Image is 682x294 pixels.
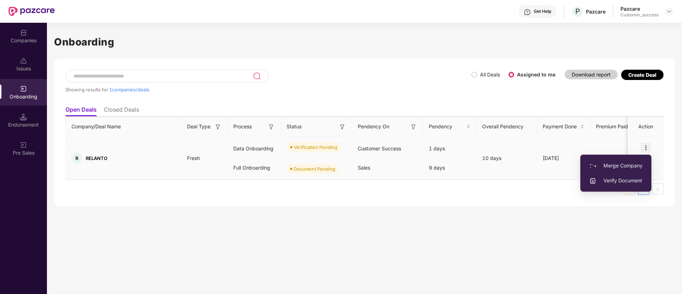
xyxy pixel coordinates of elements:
div: Customer_success [620,12,659,18]
span: Verify Document [589,177,643,185]
div: 1 days [423,139,476,158]
li: Open Deals [65,106,97,116]
span: Process [233,123,252,130]
span: right [656,187,660,192]
div: 9 days [423,158,476,177]
label: Assigned to me [517,71,555,77]
img: svg+xml;base64,PHN2ZyB3aWR0aD0iMjAiIGhlaWdodD0iMjAiIHZpZXdCb3g9IjAgMCAyMCAyMCIgZmlsbD0ibm9uZSIgeG... [589,162,596,170]
div: Full Onboarding [228,158,281,177]
div: Create Deal [628,72,656,78]
img: svg+xml;base64,PHN2ZyB3aWR0aD0iMjAiIGhlaWdodD0iMjAiIHZpZXdCb3g9IjAgMCAyMCAyMCIgZmlsbD0ibm9uZSIgeG... [20,141,27,149]
th: Payment Done [537,117,590,137]
img: svg+xml;base64,PHN2ZyBpZD0iQ29tcGFuaWVzIiB4bWxucz0iaHR0cDovL3d3dy53My5vcmcvMjAwMC9zdmciIHdpZHRoPS... [20,29,27,36]
span: RELANTO [86,155,107,161]
img: icon [641,143,651,153]
div: [DATE] [537,154,590,162]
div: Document Pending [294,165,335,172]
img: New Pazcare Logo [9,7,55,16]
span: Fresh [181,155,206,161]
span: Payment Done [543,123,579,130]
img: svg+xml;base64,PHN2ZyBpZD0iSGVscC0zMngzMiIgeG1sbnM9Imh0dHA6Ly93d3cudzMub3JnLzIwMDAvc3ZnIiB3aWR0aD... [524,9,531,16]
span: Deal Type [187,123,211,130]
img: svg+xml;base64,PHN2ZyB3aWR0aD0iMjAiIGhlaWdodD0iMjAiIHZpZXdCb3g9IjAgMCAyMCAyMCIgZmlsbD0ibm9uZSIgeG... [20,85,27,92]
img: svg+xml;base64,PHN2ZyB3aWR0aD0iMjQiIGhlaWdodD0iMjUiIHZpZXdCb3g9IjAgMCAyNCAyNSIgZmlsbD0ibm9uZSIgeG... [253,72,261,80]
span: Sales [358,165,370,171]
span: Customer Success [358,145,401,151]
li: Closed Deals [104,106,139,116]
th: Overall Pendency [476,117,537,137]
img: svg+xml;base64,PHN2ZyBpZD0iVXBsb2FkX0xvZ3MiIGRhdGEtbmFtZT0iVXBsb2FkIExvZ3MiIHhtbG5zPSJodHRwOi8vd3... [589,177,596,185]
div: Pazcare [620,5,659,12]
img: svg+xml;base64,PHN2ZyB3aWR0aD0iMTQuNSIgaGVpZ2h0PSIxNC41IiB2aWV3Qm94PSIwIDAgMTYgMTYiIGZpbGw9Im5vbm... [20,113,27,121]
div: Showing results for [65,87,471,92]
th: Premium Paid [590,117,636,137]
button: Download report [565,70,618,79]
img: svg+xml;base64,PHN2ZyBpZD0iSXNzdWVzX2Rpc2FibGVkIiB4bWxucz0iaHR0cDovL3d3dy53My5vcmcvMjAwMC9zdmciIH... [20,57,27,64]
h1: Onboarding [54,34,675,50]
div: Data Onboarding [228,139,281,158]
img: svg+xml;base64,PHN2ZyB3aWR0aD0iMTYiIGhlaWdodD0iMTYiIHZpZXdCb3g9IjAgMCAxNiAxNiIgZmlsbD0ibm9uZSIgeG... [339,123,346,130]
label: All Deals [480,71,500,77]
span: Merge Company [589,162,643,170]
span: Pendency [429,123,465,130]
th: Company/Deal Name [66,117,181,137]
span: Status [287,123,302,130]
div: Pazcare [586,8,606,15]
div: 10 days [476,154,537,162]
img: svg+xml;base64,PHN2ZyBpZD0iRHJvcGRvd24tMzJ4MzIiIHhtbG5zPSJodHRwOi8vd3d3LnczLm9yZy8yMDAwL3N2ZyIgd2... [666,9,672,14]
div: Get Help [534,9,551,14]
th: Pendency [423,117,476,137]
span: P [575,7,580,16]
li: Next Page [652,183,664,195]
div: R [71,153,82,164]
span: 1 companies/deals [109,87,149,92]
div: Verification Pending [294,144,337,151]
img: svg+xml;base64,PHN2ZyB3aWR0aD0iMTYiIGhlaWdodD0iMTYiIHZpZXdCb3g9IjAgMCAxNiAxNiIgZmlsbD0ibm9uZSIgeG... [214,123,222,130]
img: svg+xml;base64,PHN2ZyB3aWR0aD0iMTYiIGhlaWdodD0iMTYiIHZpZXdCb3g9IjAgMCAxNiAxNiIgZmlsbD0ibm9uZSIgeG... [410,123,417,130]
img: svg+xml;base64,PHN2ZyB3aWR0aD0iMTYiIGhlaWdodD0iMTYiIHZpZXdCb3g9IjAgMCAxNiAxNiIgZmlsbD0ibm9uZSIgeG... [268,123,275,130]
button: right [652,183,664,195]
span: Pendency On [358,123,389,130]
th: Action [628,117,664,137]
